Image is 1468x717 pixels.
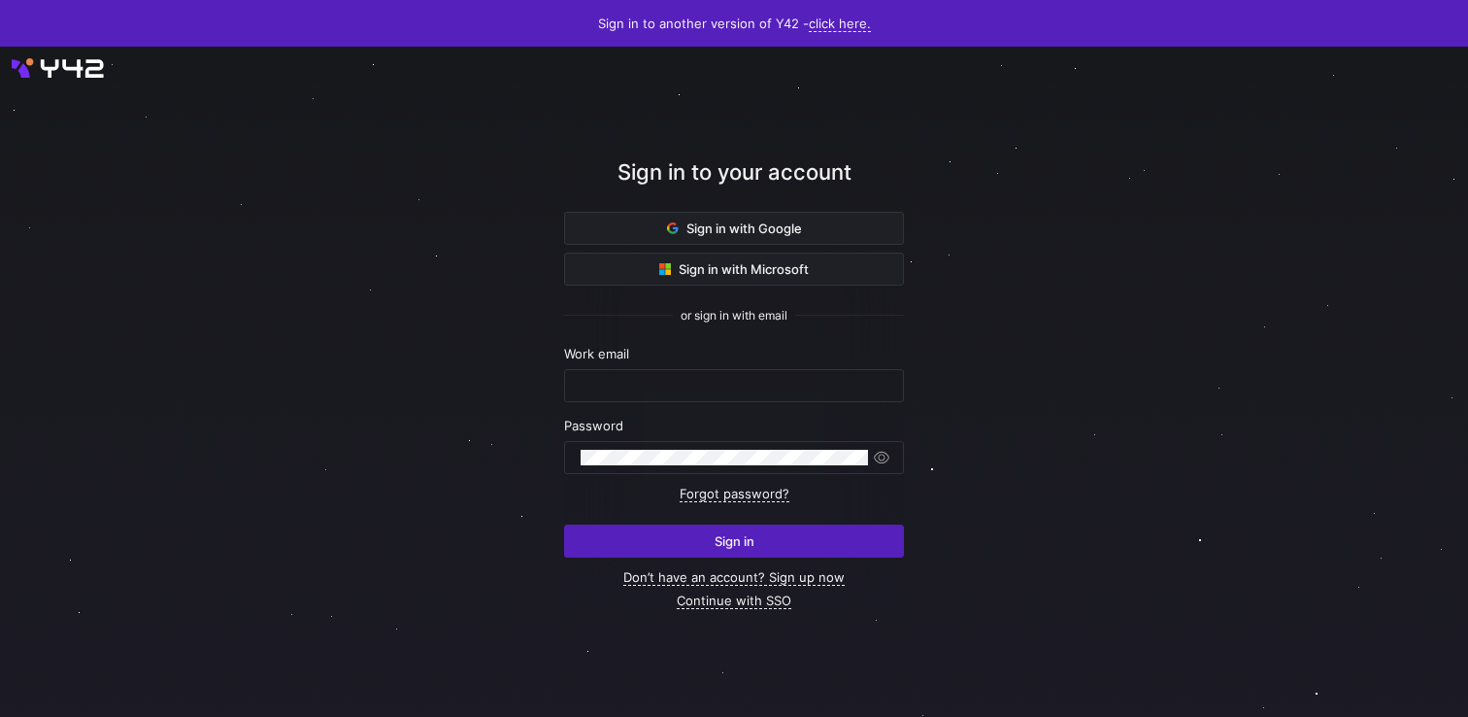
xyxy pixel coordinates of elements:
[677,593,791,609] a: Continue with SSO
[809,16,871,32] a: click here.
[564,156,904,212] div: Sign in to your account
[667,221,802,236] span: Sign in with Google
[681,309,787,323] span: or sign in with email
[564,253,904,286] button: Sign in with Microsoft
[564,346,629,361] span: Work email
[564,525,904,558] button: Sign in
[623,569,845,586] a: Don’t have an account? Sign up now
[680,486,789,502] a: Forgot password?
[564,418,623,433] span: Password
[659,261,809,277] span: Sign in with Microsoft
[564,212,904,245] button: Sign in with Google
[715,533,754,549] span: Sign in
